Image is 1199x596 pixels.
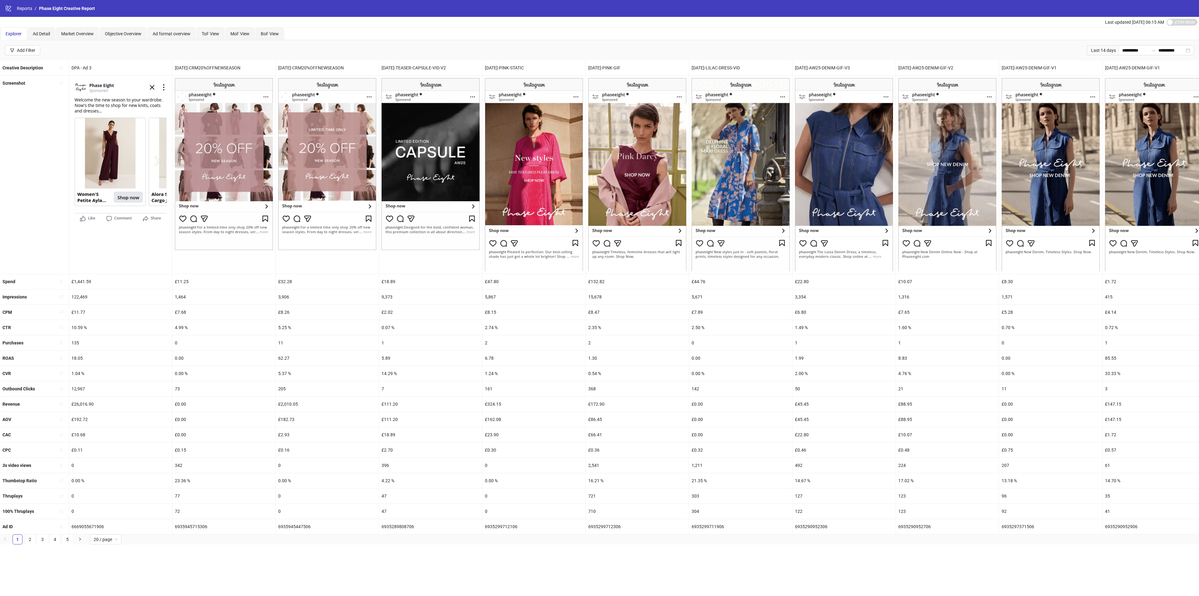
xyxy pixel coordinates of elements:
[896,427,999,442] div: £10.07
[59,340,63,345] span: sort-ascending
[62,534,72,544] li: 5
[69,427,172,442] div: £10.68
[482,488,585,503] div: 0
[586,427,689,442] div: £66.41
[59,509,63,513] span: sort-ascending
[59,294,63,299] span: sort-ascending
[172,305,275,320] div: £7.68
[689,60,792,75] div: [DATE]-LILAC-DRESS-VID
[2,493,22,498] b: Thruplays
[482,274,585,289] div: £47.80
[379,458,482,473] div: 396
[5,45,40,55] button: Add Filter
[16,5,33,12] a: Reports
[379,305,482,320] div: £2.02
[2,509,34,514] b: 100% Thruplays
[202,31,219,36] span: ToF View
[12,534,22,544] li: 1
[276,397,379,412] div: £2,010.05
[896,351,999,366] div: 8.83
[59,310,63,314] span: sort-ascending
[586,335,689,350] div: 2
[999,305,1102,320] div: £5.28
[896,335,999,350] div: 1
[276,519,379,534] div: 6935945447506
[482,351,585,366] div: 6.78
[276,504,379,519] div: 0
[999,397,1102,412] div: £0.00
[689,397,792,412] div: £0.00
[896,60,999,75] div: [DATE]-AW25-DENIM-GIF-V2
[69,504,172,519] div: 0
[482,305,585,320] div: £8.15
[50,534,60,544] li: 4
[69,519,172,534] div: 6669055671906
[586,305,689,320] div: £8.47
[2,340,23,345] b: Purchases
[2,371,11,376] b: CVR
[792,60,896,75] div: [DATE]-AW25-DENIM-GIF-V3
[69,351,172,366] div: 18.05
[69,412,172,427] div: £192.72
[482,366,585,381] div: 1.24 %
[276,60,379,75] div: [DATE]-CRM20%OFFNEWSEASON
[482,60,585,75] div: [DATE]-PINK-STATIC
[999,381,1102,396] div: 11
[172,320,275,335] div: 4.99 %
[379,504,482,519] div: 47
[276,488,379,503] div: 0
[795,78,893,271] img: Screenshot 6935290952306
[276,412,379,427] div: £182.73
[689,519,792,534] div: 6935299711906
[999,504,1102,519] div: 92
[278,78,376,250] img: Screenshot 6935945447506
[586,473,689,488] div: 16.21 %
[689,488,792,503] div: 303
[172,412,275,427] div: £0.00
[10,48,14,53] span: filter
[379,412,482,427] div: £111.20
[75,534,85,544] li: Next Page
[586,504,689,519] div: 710
[896,412,999,427] div: £88.95
[896,397,999,412] div: £88.95
[792,504,896,519] div: 122
[999,366,1102,381] div: 0.00 %
[172,60,275,75] div: [DATE]-CRM20%OFFNEWSEASON
[792,519,896,534] div: 6935290952306
[379,473,482,488] div: 4.22 %
[2,417,11,422] b: AOV
[78,537,82,541] span: right
[379,60,482,75] div: [DATE]-TEASER-CAPSULE-VID-V2
[482,473,585,488] div: 0.00 %
[379,320,482,335] div: 0.07 %
[276,458,379,473] div: 0
[276,473,379,488] div: 0.00 %
[69,443,172,458] div: £0.11
[792,488,896,503] div: 127
[25,534,35,544] li: 2
[59,387,63,391] span: sort-ascending
[276,274,379,289] div: £32.28
[172,289,275,304] div: 1,464
[689,335,792,350] div: 0
[2,524,13,529] b: Ad ID
[792,458,896,473] div: 492
[59,478,63,483] span: sort-ascending
[172,473,275,488] div: 23.36 %
[896,289,999,304] div: 1,316
[999,412,1102,427] div: £0.00
[482,412,585,427] div: £162.08
[172,488,275,503] div: 77
[59,356,63,360] span: sort-ascending
[1151,48,1156,53] span: to
[586,320,689,335] div: 2.35 %
[792,335,896,350] div: 1
[172,335,275,350] div: 0
[1105,20,1164,25] span: Last updated [DATE] 06:15 AM
[59,279,63,283] span: sort-ascending
[485,78,583,271] img: Screenshot 6935299712106
[896,274,999,289] div: £10.07
[896,473,999,488] div: 17.02 %
[896,320,999,335] div: 1.60 %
